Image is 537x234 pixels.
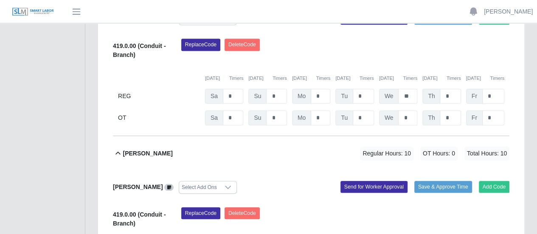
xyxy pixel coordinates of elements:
button: Timers [403,75,417,82]
b: 419.0.00 (Conduit - Branch) [113,211,166,227]
a: [PERSON_NAME] [484,7,533,16]
span: Th [422,89,440,104]
span: Mo [292,89,311,104]
span: Fr [466,89,483,104]
span: Fr [466,110,483,125]
button: Send for Worker Approval [340,181,408,193]
span: Sa [205,110,223,125]
div: [DATE] [379,75,417,82]
div: [DATE] [422,75,461,82]
div: [DATE] [292,75,330,82]
span: Th [422,110,440,125]
div: [DATE] [466,75,504,82]
span: Mo [292,110,311,125]
b: 419.0.00 (Conduit - Branch) [113,42,166,58]
span: Tu [335,89,353,104]
button: Timers [490,75,504,82]
span: Tu [335,110,353,125]
button: Save & Approve Time [414,181,472,193]
div: Select Add Ons [179,181,219,193]
span: Total Hours: 10 [464,147,509,161]
button: Add Code [479,181,510,193]
button: [PERSON_NAME] Regular Hours: 10 OT Hours: 0 Total Hours: 10 [113,136,509,171]
div: OT [118,110,200,125]
img: SLM Logo [12,7,54,17]
span: Sa [205,89,223,104]
span: Su [248,110,267,125]
span: OT Hours: 0 [420,147,458,161]
b: [PERSON_NAME] [113,183,163,190]
span: We [379,110,399,125]
div: [DATE] [248,75,287,82]
button: Timers [273,75,287,82]
b: [PERSON_NAME] [123,149,172,158]
button: Timers [360,75,374,82]
div: [DATE] [335,75,374,82]
span: Su [248,89,267,104]
button: Timers [447,75,461,82]
div: REG [118,89,200,104]
button: DeleteCode [225,207,260,219]
button: ReplaceCode [181,207,220,219]
a: View/Edit Notes [164,183,174,190]
button: ReplaceCode [181,39,220,51]
span: We [379,89,399,104]
div: [DATE] [205,75,243,82]
button: DeleteCode [225,39,260,51]
span: Regular Hours: 10 [360,147,413,161]
button: Timers [229,75,244,82]
button: Timers [316,75,330,82]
